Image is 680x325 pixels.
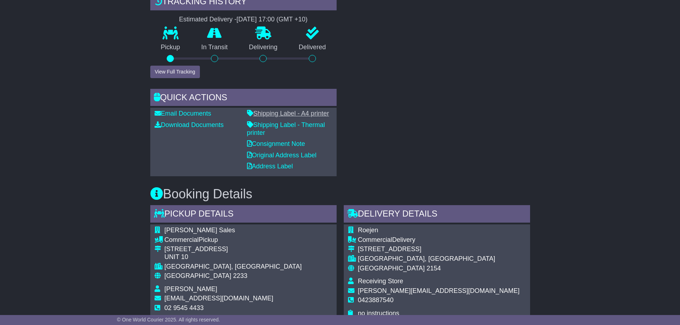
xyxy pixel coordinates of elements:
[165,253,302,261] div: UNIT 10
[155,110,211,117] a: Email Documents
[165,245,302,253] div: [STREET_ADDRESS]
[247,121,325,136] a: Shipping Label - Thermal printer
[358,278,403,285] span: Receiving Store
[358,227,378,234] span: Roejen
[165,304,204,311] span: 02 9545 4433
[288,44,337,51] p: Delivered
[247,140,305,147] a: Consignment Note
[358,265,425,272] span: [GEOGRAPHIC_DATA]
[165,295,273,302] span: [EMAIL_ADDRESS][DOMAIN_NAME]
[247,163,293,170] a: Address Label
[427,265,441,272] span: 2154
[247,152,317,159] a: Original Address Label
[358,236,392,243] span: Commercial
[233,272,247,279] span: 2233
[150,66,200,78] button: View Full Tracking
[165,263,302,271] div: [GEOGRAPHIC_DATA], [GEOGRAPHIC_DATA]
[191,44,238,51] p: In Transit
[150,89,337,108] div: Quick Actions
[150,16,337,24] div: Estimated Delivery -
[238,44,288,51] p: Delivering
[165,272,231,279] span: [GEOGRAPHIC_DATA]
[150,187,530,201] h3: Booking Details
[150,44,191,51] p: Pickup
[247,110,329,117] a: Shipping Label - A4 printer
[165,236,302,244] div: Pickup
[358,255,520,263] div: [GEOGRAPHIC_DATA], [GEOGRAPHIC_DATA]
[358,287,520,294] span: [PERSON_NAME][EMAIL_ADDRESS][DOMAIN_NAME]
[117,317,220,323] span: © One World Courier 2025. All rights reserved.
[358,296,394,304] span: 0423887540
[165,227,235,234] span: [PERSON_NAME] Sales
[165,236,199,243] span: Commercial
[344,205,530,224] div: Delivery Details
[237,16,308,24] div: [DATE] 17:00 (GMT +10)
[358,236,520,244] div: Delivery
[358,245,520,253] div: [STREET_ADDRESS]
[150,205,337,224] div: Pickup Details
[155,121,224,128] a: Download Documents
[358,310,399,317] span: no instructions
[165,285,217,293] span: [PERSON_NAME]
